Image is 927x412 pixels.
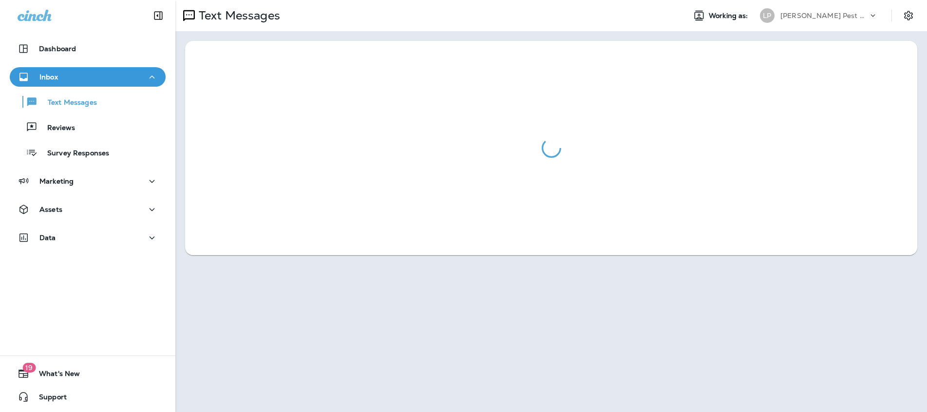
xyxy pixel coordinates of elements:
button: Dashboard [10,39,166,58]
p: Reviews [38,124,75,133]
button: Assets [10,200,166,219]
button: Marketing [10,171,166,191]
p: Text Messages [38,98,97,108]
p: Inbox [39,73,58,81]
button: Survey Responses [10,142,166,163]
button: Support [10,387,166,407]
span: Working as: [709,12,750,20]
p: [PERSON_NAME] Pest Control [780,12,868,19]
p: Dashboard [39,45,76,53]
p: Data [39,234,56,242]
p: Marketing [39,177,74,185]
p: Text Messages [195,8,280,23]
button: Text Messages [10,92,166,112]
p: Survey Responses [38,149,109,158]
button: Settings [900,7,917,24]
button: Data [10,228,166,247]
button: 19What's New [10,364,166,383]
button: Inbox [10,67,166,87]
span: Support [29,393,67,405]
div: LP [760,8,775,23]
span: What's New [29,370,80,381]
span: 19 [22,363,36,373]
button: Reviews [10,117,166,137]
p: Assets [39,206,62,213]
button: Collapse Sidebar [145,6,172,25]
